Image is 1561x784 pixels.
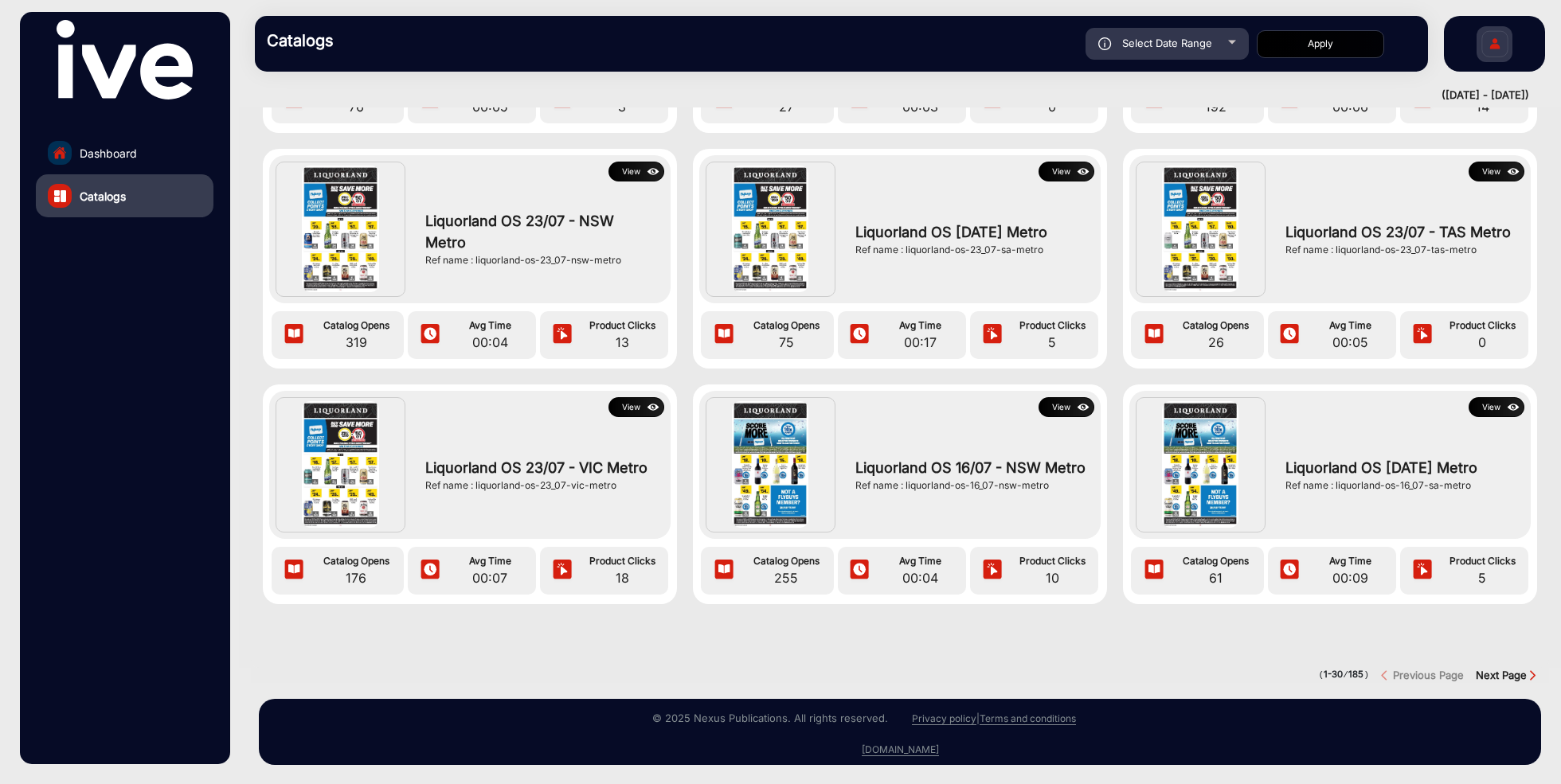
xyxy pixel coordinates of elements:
[239,88,1529,103] div: ([DATE] - [DATE])
[712,559,736,583] img: icon
[57,20,192,99] img: vmg-logo
[1142,559,1166,583] img: icon
[36,131,213,174] a: Dashboard
[1162,166,1238,291] img: Liquorland OS 23/07 - TAS Metro
[847,323,871,347] img: icon
[1277,559,1301,583] img: icon
[1440,568,1524,587] span: 5
[80,188,126,205] span: Catalogs
[425,253,656,267] div: Ref name : liquorland-os-23_07-nsw-metro
[855,478,1086,493] div: Ref name : liquorland-os-16_07-nsw-metro
[1381,669,1393,681] img: previous button
[282,559,306,583] img: icon
[418,323,442,347] img: icon
[550,559,574,583] img: icon
[652,712,888,724] small: © 2025 Nexus Publications. All rights reserved.
[1469,162,1524,181] button: Viewicon
[1478,18,1512,74] img: Sign%20Up.svg
[878,333,962,352] span: 00:17
[855,243,1086,257] div: Ref name : liquorland-os-23_07-sa-metro
[1010,318,1094,333] span: Product Clicks
[1440,333,1524,352] span: 0
[1285,457,1516,478] span: Liquorland OS [DATE] Metro
[1285,478,1516,493] div: Ref name : liquorland-os-16_07-sa-metro
[980,559,1004,583] img: icon
[732,401,808,527] img: Liquorland OS 16/07 - NSW Metro
[1074,399,1093,416] img: icon
[448,554,532,568] span: Avg Time
[1319,668,1369,682] pre: ( / )
[847,559,871,583] img: icon
[581,554,665,568] span: Product Clicks
[54,190,66,202] img: catalog
[581,568,665,587] span: 18
[644,163,663,181] img: icon
[912,712,976,725] a: Privacy policy
[53,146,67,160] img: home
[418,559,442,583] img: icon
[1285,221,1516,243] span: Liquorland OS 23/07 - TAS Metro
[1527,669,1539,681] img: Next button
[1172,333,1259,352] span: 26
[608,397,664,417] button: Viewicon
[448,333,532,352] span: 00:04
[742,318,829,333] span: Catalog Opens
[1410,323,1434,347] img: icon
[878,554,962,568] span: Avg Time
[1010,554,1094,568] span: Product Clicks
[1162,401,1238,527] img: Liquorland OS 16/07 - SA Metro
[1348,669,1363,680] strong: 185
[644,399,663,416] img: icon
[1010,568,1094,587] span: 10
[302,401,378,527] img: Liquorland OS 23/07 - VIC Metro
[1039,162,1094,181] button: Viewicon
[976,712,980,724] a: |
[80,145,137,162] span: Dashboard
[712,323,736,347] img: icon
[1476,669,1527,681] strong: Next Page
[550,323,574,347] img: icon
[425,457,656,478] span: Liquorland OS 23/07 - VIC Metro
[1440,318,1524,333] span: Product Clicks
[1277,323,1301,347] img: icon
[1172,554,1259,568] span: Catalog Opens
[1324,669,1343,680] strong: 1-30
[581,318,665,333] span: Product Clicks
[1504,163,1523,181] img: icon
[1172,568,1259,587] span: 61
[742,568,829,587] span: 255
[448,318,532,333] span: Avg Time
[862,743,939,756] a: [DOMAIN_NAME]
[425,478,656,493] div: Ref name : liquorland-os-23_07-vic-metro
[1039,397,1094,417] button: Viewicon
[742,554,829,568] span: Catalog Opens
[878,568,962,587] span: 00:04
[1469,397,1524,417] button: Viewicon
[36,174,213,217] a: Catalogs
[732,166,808,291] img: Liquorland OS 23/07 - SA Metro
[1172,318,1259,333] span: Catalog Opens
[1410,559,1434,583] img: icon
[312,318,399,333] span: Catalog Opens
[448,568,532,587] span: 00:07
[1098,37,1112,50] img: icon
[312,568,399,587] span: 176
[980,323,1004,347] img: icon
[581,333,665,352] span: 13
[1308,554,1392,568] span: Avg Time
[1010,333,1094,352] span: 5
[312,333,399,352] span: 319
[1285,243,1516,257] div: Ref name : liquorland-os-23_07-tas-metro
[1308,333,1392,352] span: 00:05
[878,318,962,333] span: Avg Time
[1122,37,1212,49] span: Select Date Range
[302,166,378,291] img: Liquorland OS 23/07 - NSW Metro
[1393,669,1464,681] strong: Previous Page
[425,210,656,253] span: Liquorland OS 23/07 - NSW Metro
[1308,568,1392,587] span: 00:09
[1440,554,1524,568] span: Product Clicks
[608,162,664,181] button: Viewicon
[282,323,306,347] img: icon
[1257,30,1384,58] button: Apply
[1142,323,1166,347] img: icon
